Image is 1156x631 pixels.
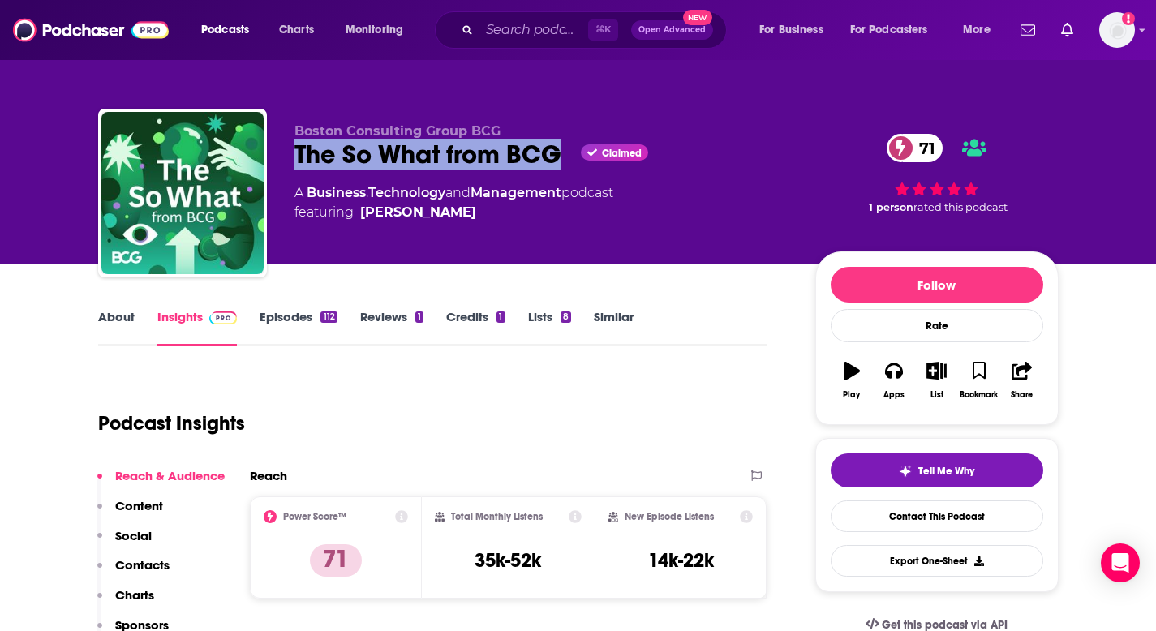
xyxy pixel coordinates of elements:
[97,557,170,587] button: Contacts
[115,498,163,513] p: Content
[1014,16,1042,44] a: Show notifications dropdown
[13,15,169,45] img: Podchaser - Follow, Share and Rate Podcasts
[157,309,238,346] a: InsightsPodchaser Pro
[958,351,1000,410] button: Bookmark
[873,351,915,410] button: Apps
[283,511,346,522] h2: Power Score™
[913,201,1008,213] span: rated this podcast
[496,311,505,323] div: 1
[475,548,541,573] h3: 35k-52k
[840,17,952,43] button: open menu
[294,123,501,139] span: Boston Consulting Group BCG
[307,185,366,200] a: Business
[294,203,613,222] span: featuring
[748,17,844,43] button: open menu
[631,20,713,40] button: Open AdvancedNew
[201,19,249,41] span: Podcasts
[279,19,314,41] span: Charts
[831,351,873,410] button: Play
[334,17,424,43] button: open menu
[831,545,1043,577] button: Export One-Sheet
[831,453,1043,487] button: tell me why sparkleTell Me Why
[952,17,1011,43] button: open menu
[115,528,152,543] p: Social
[869,201,913,213] span: 1 person
[294,183,613,222] div: A podcast
[320,311,337,323] div: 112
[918,465,974,478] span: Tell Me Why
[115,557,170,573] p: Contacts
[450,11,742,49] div: Search podcasts, credits, & more...
[602,149,642,157] span: Claimed
[887,134,943,162] a: 71
[638,26,706,34] span: Open Advanced
[366,185,368,200] span: ,
[115,587,154,603] p: Charts
[415,311,423,323] div: 1
[759,19,823,41] span: For Business
[360,309,423,346] a: Reviews1
[831,267,1043,303] button: Follow
[843,390,860,400] div: Play
[648,548,714,573] h3: 14k-22k
[1101,543,1140,582] div: Open Intercom Messenger
[446,309,505,346] a: Credits1
[479,17,588,43] input: Search podcasts, credits, & more...
[97,498,163,528] button: Content
[831,500,1043,532] a: Contact This Podcast
[850,19,928,41] span: For Podcasters
[903,134,943,162] span: 71
[1055,16,1080,44] a: Show notifications dropdown
[445,185,471,200] span: and
[883,390,905,400] div: Apps
[310,544,362,577] p: 71
[625,511,714,522] h2: New Episode Listens
[260,309,337,346] a: Episodes112
[101,112,264,274] img: The So What from BCG
[588,19,618,41] span: ⌘ K
[451,511,543,522] h2: Total Monthly Listens
[269,17,324,43] a: Charts
[915,351,957,410] button: List
[960,390,998,400] div: Bookmark
[831,309,1043,342] div: Rate
[97,468,225,498] button: Reach & Audience
[1000,351,1042,410] button: Share
[899,465,912,478] img: tell me why sparkle
[561,311,571,323] div: 8
[97,528,152,558] button: Social
[1011,390,1033,400] div: Share
[528,309,571,346] a: Lists8
[98,411,245,436] h1: Podcast Insights
[594,309,634,346] a: Similar
[368,185,445,200] a: Technology
[97,587,154,617] button: Charts
[1099,12,1135,48] img: User Profile
[209,311,238,324] img: Podchaser Pro
[930,390,943,400] div: List
[346,19,403,41] span: Monitoring
[360,203,476,222] a: Georgie Frost
[1122,12,1135,25] svg: Add a profile image
[1099,12,1135,48] button: Show profile menu
[190,17,270,43] button: open menu
[963,19,991,41] span: More
[683,10,712,25] span: New
[471,185,561,200] a: Management
[98,309,135,346] a: About
[250,468,287,483] h2: Reach
[115,468,225,483] p: Reach & Audience
[815,123,1059,224] div: 71 1 personrated this podcast
[1099,12,1135,48] span: Logged in as juliannem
